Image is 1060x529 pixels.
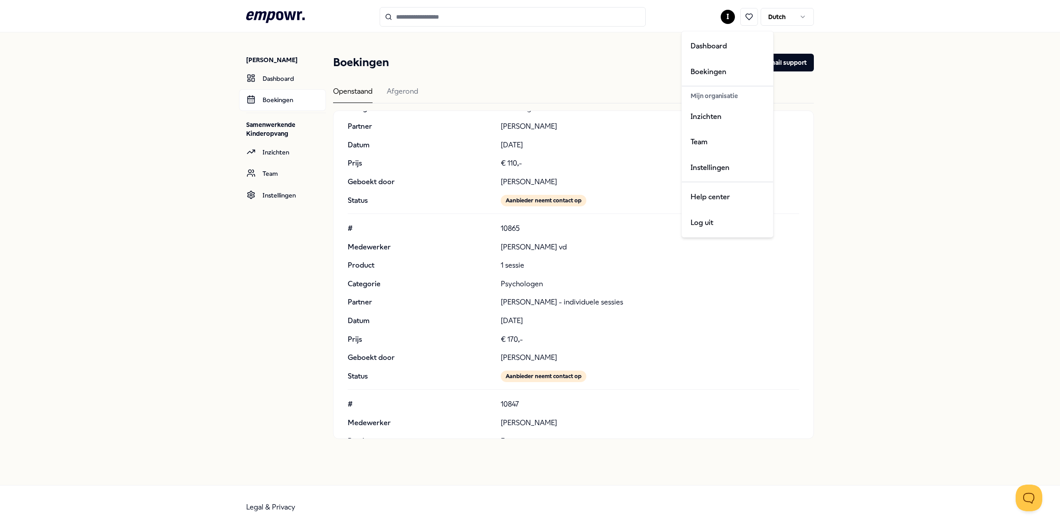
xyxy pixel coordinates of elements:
a: Dashboard [683,33,771,59]
div: Mijn organisatie [683,88,771,103]
div: Log uit [683,209,771,235]
a: Team [683,129,771,155]
a: Help center [683,184,771,210]
a: Boekingen [683,59,771,84]
a: Inzichten [683,103,771,129]
div: I [681,31,773,238]
a: Instellingen [683,154,771,180]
